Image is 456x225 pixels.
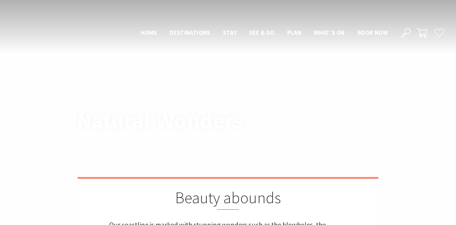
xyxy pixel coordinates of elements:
[223,29,237,36] span: Stay
[77,108,256,132] h1: Natural Wonders
[170,29,210,36] span: Destinations
[358,29,388,36] span: Book now
[96,97,125,104] a: Experience
[287,29,301,36] span: Plan
[249,29,274,36] span: See & Do
[131,97,176,105] li: Natural Wonders
[135,28,394,38] nav: Main Menu
[77,97,91,104] a: Home
[141,29,157,36] span: Home
[314,29,345,36] span: What’s On
[109,188,347,210] h2: Beauty abounds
